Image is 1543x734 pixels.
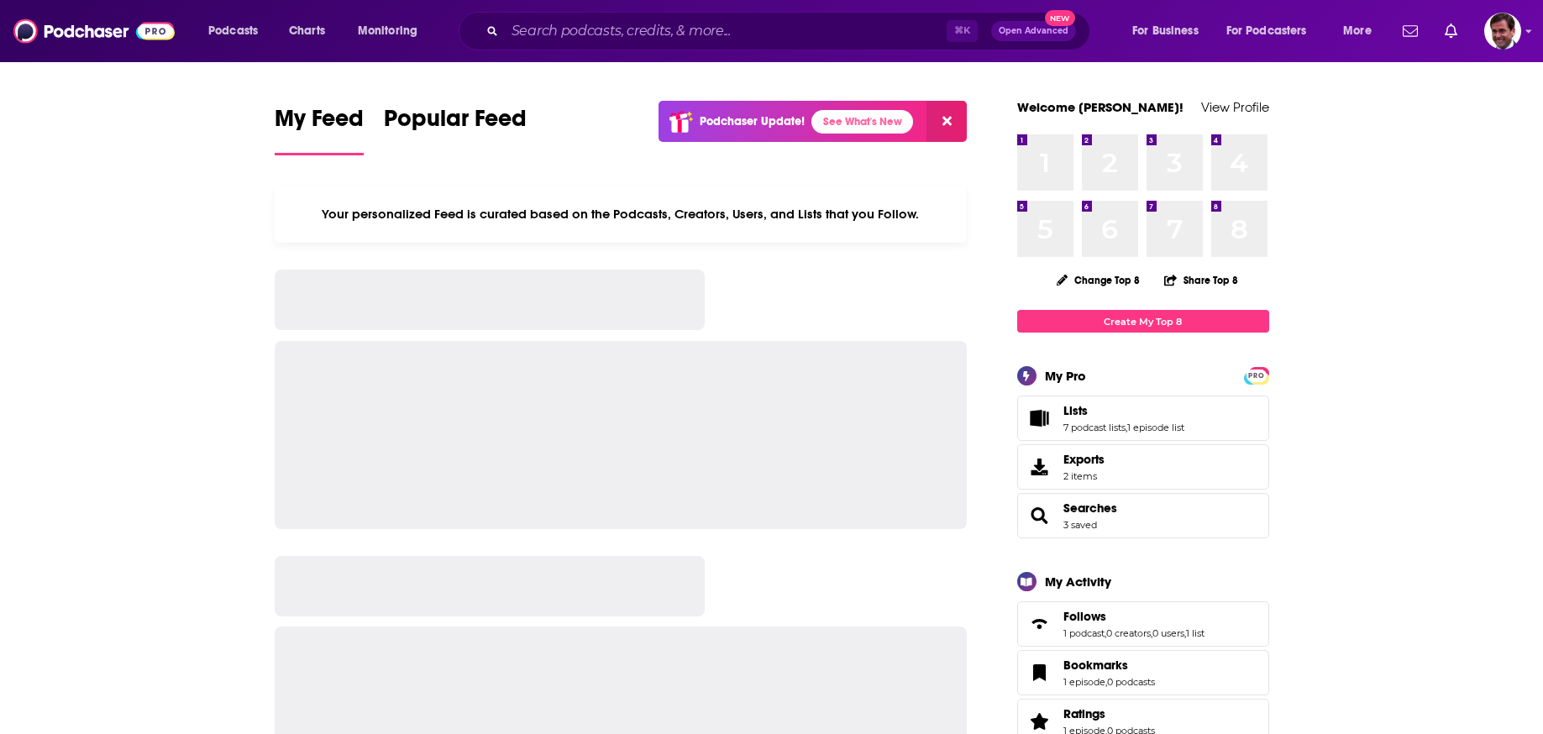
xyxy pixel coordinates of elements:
img: Podchaser - Follow, Share and Rate Podcasts [13,15,175,47]
button: open menu [346,18,439,45]
span: Charts [289,19,325,43]
span: Popular Feed [384,104,527,143]
span: New [1045,10,1075,26]
span: Logged in as jaimepod [1484,13,1521,50]
span: Bookmarks [1017,650,1269,695]
a: 0 users [1152,627,1184,639]
button: Show profile menu [1484,13,1521,50]
a: Charts [278,18,335,45]
span: Ratings [1063,706,1105,721]
span: , [1105,627,1106,639]
span: Searches [1017,493,1269,538]
a: Lists [1023,406,1057,430]
button: open menu [1215,18,1331,45]
span: Exports [1023,455,1057,479]
button: Open AdvancedNew [991,21,1076,41]
a: Ratings [1023,710,1057,733]
a: Create My Top 8 [1017,310,1269,333]
a: Bookmarks [1063,658,1155,673]
a: Lists [1063,403,1184,418]
span: Exports [1063,452,1105,467]
p: Podchaser Update! [700,114,805,128]
span: For Business [1132,19,1199,43]
span: Podcasts [208,19,258,43]
button: open menu [197,18,280,45]
a: Welcome [PERSON_NAME]! [1017,99,1183,115]
span: , [1151,627,1152,639]
span: , [1105,676,1107,688]
span: My Feed [275,104,364,143]
a: 3 saved [1063,519,1097,531]
div: Search podcasts, credits, & more... [475,12,1106,50]
a: 1 episode [1063,676,1105,688]
span: , [1184,627,1186,639]
a: Searches [1063,501,1117,516]
span: 2 items [1063,470,1105,482]
span: More [1343,19,1372,43]
span: For Podcasters [1226,19,1307,43]
a: Searches [1023,504,1057,527]
a: Follows [1063,609,1204,624]
a: Ratings [1063,706,1155,721]
button: open menu [1121,18,1220,45]
div: Your personalized Feed is curated based on the Podcasts, Creators, Users, and Lists that you Follow. [275,186,968,243]
span: PRO [1246,370,1267,382]
a: Exports [1017,444,1269,490]
input: Search podcasts, credits, & more... [505,18,947,45]
a: 1 list [1186,627,1204,639]
img: User Profile [1484,13,1521,50]
span: Monitoring [358,19,417,43]
a: Follows [1023,612,1057,636]
button: Change Top 8 [1047,270,1151,291]
a: 0 creators [1106,627,1151,639]
span: , [1126,422,1127,433]
span: Bookmarks [1063,658,1128,673]
a: Show notifications dropdown [1438,17,1464,45]
span: Lists [1063,403,1088,418]
a: 1 podcast [1063,627,1105,639]
span: Lists [1017,396,1269,441]
button: Share Top 8 [1163,264,1239,296]
span: Open Advanced [999,27,1068,35]
a: Bookmarks [1023,661,1057,684]
a: 1 episode list [1127,422,1184,433]
a: 0 podcasts [1107,676,1155,688]
span: Follows [1017,601,1269,647]
a: My Feed [275,104,364,155]
button: open menu [1331,18,1393,45]
a: 7 podcast lists [1063,422,1126,433]
a: PRO [1246,369,1267,381]
div: My Activity [1045,574,1111,590]
span: ⌘ K [947,20,978,42]
a: View Profile [1201,99,1269,115]
a: See What's New [811,110,913,134]
span: Follows [1063,609,1106,624]
div: My Pro [1045,368,1086,384]
a: Show notifications dropdown [1396,17,1425,45]
a: Popular Feed [384,104,527,155]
